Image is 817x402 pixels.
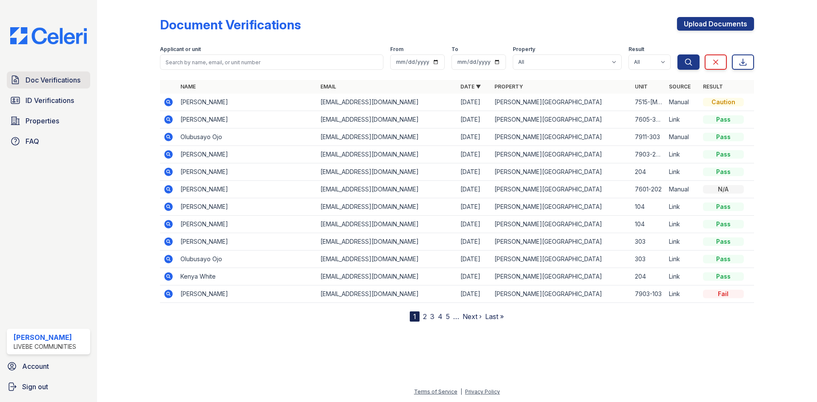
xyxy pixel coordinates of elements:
[666,285,700,303] td: Link
[177,111,317,128] td: [PERSON_NAME]
[177,181,317,198] td: [PERSON_NAME]
[666,163,700,181] td: Link
[631,94,666,111] td: 7515-[MEDICAL_DATA]
[666,111,700,128] td: Link
[491,268,631,285] td: [PERSON_NAME][GEOGRAPHIC_DATA]
[631,233,666,251] td: 303
[177,251,317,268] td: Olubusayo Ojo
[628,46,644,53] label: Result
[631,163,666,181] td: 204
[703,83,723,90] a: Result
[666,128,700,146] td: Manual
[703,202,744,211] div: Pass
[3,27,94,44] img: CE_Logo_Blue-a8612792a0a2168367f1c8372b55b34899dd931a85d93a1a3d3e32e68fde9ad4.png
[7,112,90,129] a: Properties
[631,128,666,146] td: 7911-303
[457,251,491,268] td: [DATE]
[631,181,666,198] td: 7601-202
[457,198,491,216] td: [DATE]
[3,358,94,375] a: Account
[390,46,403,53] label: From
[177,163,317,181] td: [PERSON_NAME]
[666,146,700,163] td: Link
[491,216,631,233] td: [PERSON_NAME][GEOGRAPHIC_DATA]
[703,272,744,281] div: Pass
[317,268,457,285] td: [EMAIL_ADDRESS][DOMAIN_NAME]
[177,268,317,285] td: Kenya White
[438,312,443,321] a: 4
[460,388,462,395] div: |
[491,94,631,111] td: [PERSON_NAME][GEOGRAPHIC_DATA]
[491,233,631,251] td: [PERSON_NAME][GEOGRAPHIC_DATA]
[491,181,631,198] td: [PERSON_NAME][GEOGRAPHIC_DATA]
[491,285,631,303] td: [PERSON_NAME][GEOGRAPHIC_DATA]
[177,233,317,251] td: [PERSON_NAME]
[26,95,74,105] span: ID Verifications
[494,83,523,90] a: Property
[513,46,535,53] label: Property
[485,312,504,321] a: Last »
[423,312,427,321] a: 2
[414,388,457,395] a: Terms of Service
[669,83,691,90] a: Source
[666,216,700,233] td: Link
[457,181,491,198] td: [DATE]
[317,233,457,251] td: [EMAIL_ADDRESS][DOMAIN_NAME]
[177,198,317,216] td: [PERSON_NAME]
[317,128,457,146] td: [EMAIL_ADDRESS][DOMAIN_NAME]
[703,185,744,194] div: N/A
[317,216,457,233] td: [EMAIL_ADDRESS][DOMAIN_NAME]
[457,94,491,111] td: [DATE]
[491,128,631,146] td: [PERSON_NAME][GEOGRAPHIC_DATA]
[446,312,450,321] a: 5
[160,17,301,32] div: Document Verifications
[703,255,744,263] div: Pass
[317,111,457,128] td: [EMAIL_ADDRESS][DOMAIN_NAME]
[457,233,491,251] td: [DATE]
[631,198,666,216] td: 104
[460,83,481,90] a: Date ▼
[491,146,631,163] td: [PERSON_NAME][GEOGRAPHIC_DATA]
[635,83,648,90] a: Unit
[491,111,631,128] td: [PERSON_NAME][GEOGRAPHIC_DATA]
[317,146,457,163] td: [EMAIL_ADDRESS][DOMAIN_NAME]
[666,268,700,285] td: Link
[3,378,94,395] a: Sign out
[457,111,491,128] td: [DATE]
[26,116,59,126] span: Properties
[666,233,700,251] td: Link
[430,312,434,321] a: 3
[666,251,700,268] td: Link
[7,133,90,150] a: FAQ
[14,332,76,342] div: [PERSON_NAME]
[491,163,631,181] td: [PERSON_NAME][GEOGRAPHIC_DATA]
[703,168,744,176] div: Pass
[453,311,459,322] span: …
[451,46,458,53] label: To
[457,216,491,233] td: [DATE]
[666,181,700,198] td: Manual
[631,216,666,233] td: 104
[177,285,317,303] td: [PERSON_NAME]
[457,163,491,181] td: [DATE]
[317,198,457,216] td: [EMAIL_ADDRESS][DOMAIN_NAME]
[631,285,666,303] td: 7903-103
[703,133,744,141] div: Pass
[677,17,754,31] a: Upload Documents
[177,146,317,163] td: [PERSON_NAME]
[7,92,90,109] a: ID Verifications
[666,198,700,216] td: Link
[7,71,90,88] a: Doc Verifications
[491,251,631,268] td: [PERSON_NAME][GEOGRAPHIC_DATA]
[160,46,201,53] label: Applicant or unit
[666,94,700,111] td: Manual
[26,136,39,146] span: FAQ
[317,94,457,111] td: [EMAIL_ADDRESS][DOMAIN_NAME]
[177,94,317,111] td: [PERSON_NAME]
[465,388,500,395] a: Privacy Policy
[631,146,666,163] td: 7903-202
[703,237,744,246] div: Pass
[457,285,491,303] td: [DATE]
[457,128,491,146] td: [DATE]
